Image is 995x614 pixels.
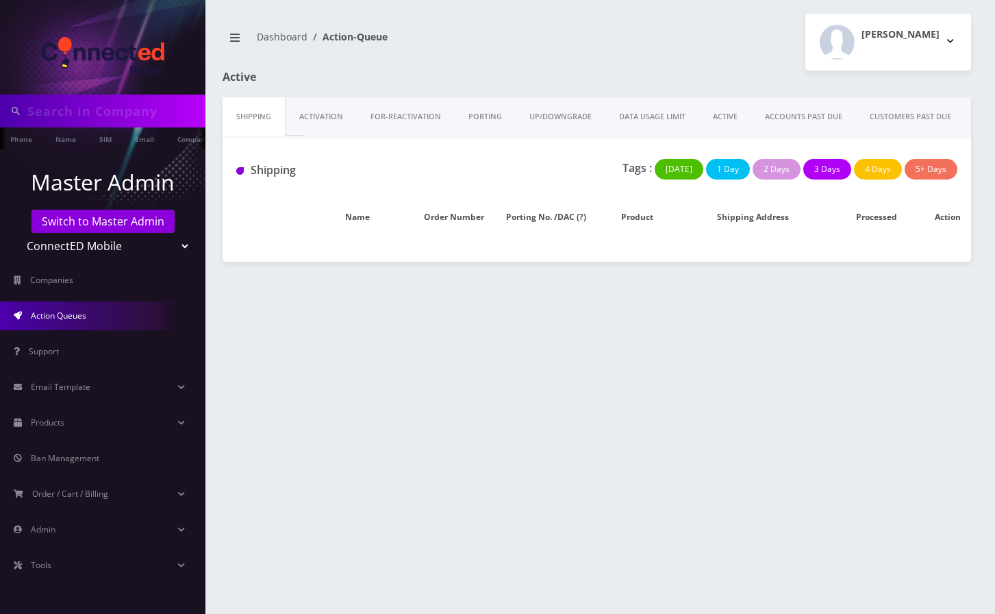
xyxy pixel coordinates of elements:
h1: Active [223,71,458,84]
a: CUSTOMERS PAST DUE [856,97,965,136]
button: 3 Days [803,159,851,180]
p: Tags : [622,160,652,176]
th: Shipping Address [678,197,829,237]
a: Company [171,127,216,149]
a: UP/DOWNGRADE [516,97,605,136]
a: Switch to Master Admin [32,210,175,233]
h2: [PERSON_NAME] [861,29,940,40]
span: Products [31,417,64,428]
button: 5+ Days [905,159,957,180]
span: Action Queues [31,310,86,321]
img: ConnectED Mobile [41,37,164,74]
a: PORTING [455,97,516,136]
button: [PERSON_NAME] [805,14,971,71]
a: Name [49,127,83,149]
a: ACCOUNTS PAST DUE [751,97,856,136]
span: Companies [30,274,73,286]
a: DATA USAGE LIMIT [605,97,699,136]
li: Action-Queue [307,29,388,44]
img: Shipping [236,167,244,175]
th: Name [297,197,417,237]
button: 2 Days [753,159,801,180]
button: 4 Days [854,159,902,180]
th: Order Number [417,197,499,237]
th: Product [596,197,677,237]
span: Ban Management [31,452,99,464]
a: ACTIVE [699,97,751,136]
input: Search in Company [27,98,202,124]
span: Order / Cart / Billing [32,488,108,500]
span: Admin [31,524,55,535]
th: Processed [829,197,925,237]
span: Email Template [31,381,90,393]
h1: Shipping [236,164,463,177]
nav: breadcrumb [223,23,587,62]
span: Tools [31,559,51,571]
a: Dashboard [257,30,307,43]
a: FOR-REActivation [357,97,455,136]
button: [DATE] [655,159,703,180]
th: Porting No. /DAC (?) [499,197,596,237]
button: 1 Day [706,159,750,180]
a: Email [128,127,161,149]
span: Support [29,345,59,357]
a: Phone [3,127,39,149]
a: Shipping [223,97,286,136]
a: Activation [286,97,357,136]
a: SIM [92,127,118,149]
th: Action [925,197,971,237]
